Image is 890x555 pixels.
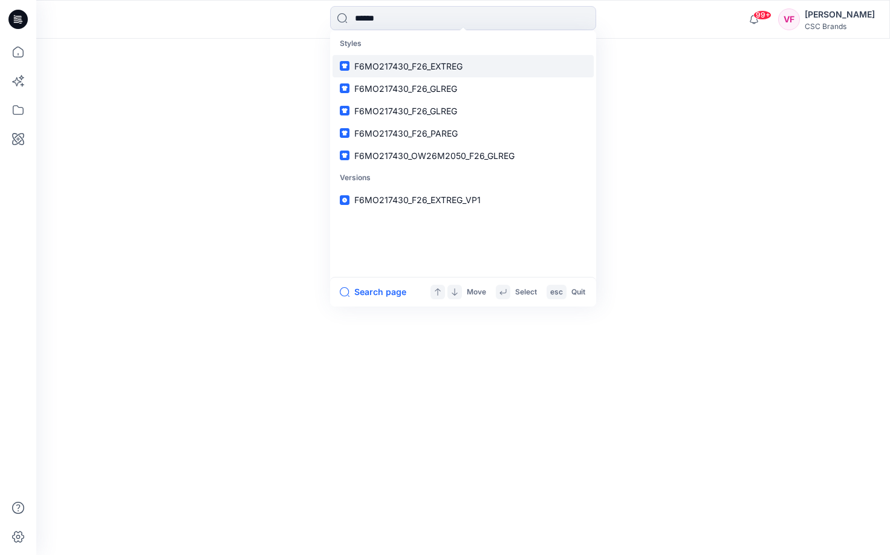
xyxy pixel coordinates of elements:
[354,151,515,161] span: F6MO217430_OW26M2050_F26_GLREG
[333,122,594,144] a: F6MO217430_F26_PAREG
[354,106,457,116] span: F6MO217430_F26_GLREG
[467,286,486,299] p: Move
[333,33,594,55] p: Styles
[550,286,563,299] p: esc
[333,189,594,211] a: F6MO217430_F26_EXTREG_VP1
[571,286,585,299] p: Quit
[354,61,463,71] span: F6MO217430_F26_EXTREG
[333,144,594,167] a: F6MO217430_OW26M2050_F26_GLREG
[333,100,594,122] a: F6MO217430_F26_GLREG
[354,83,457,94] span: F6MO217430_F26_GLREG
[354,128,458,138] span: F6MO217430_F26_PAREG
[778,8,800,30] div: VF
[333,77,594,100] a: F6MO217430_F26_GLREG
[805,22,875,31] div: CSC Brands
[753,10,771,20] span: 99+
[515,286,537,299] p: Select
[354,195,481,205] span: F6MO217430_F26_EXTREG_VP1
[805,7,875,22] div: [PERSON_NAME]
[340,285,406,299] button: Search page
[333,167,594,189] p: Versions
[333,55,594,77] a: F6MO217430_F26_EXTREG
